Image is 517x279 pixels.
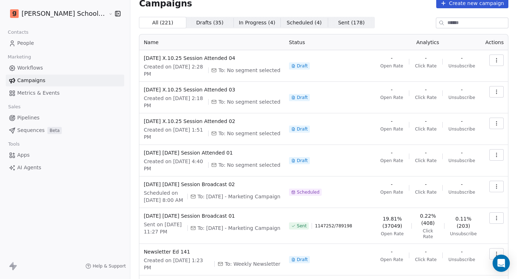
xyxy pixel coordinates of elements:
[197,193,280,200] span: To: Diwali 2025 - Marketing Campaign
[297,126,308,132] span: Draft
[285,34,374,50] th: Status
[93,263,126,269] span: Help & Support
[22,9,107,18] span: [PERSON_NAME] School of Finance LLP
[225,260,280,268] span: To: Weekly Newsletter
[425,86,427,93] span: -
[461,248,463,255] span: -
[425,149,427,156] span: -
[6,75,124,86] a: Campaigns
[448,257,475,263] span: Unsubscribe
[6,37,124,49] a: People
[5,101,24,112] span: Sales
[380,158,403,164] span: Open Rate
[5,52,34,62] span: Marketing
[17,39,34,47] span: People
[461,86,463,93] span: -
[144,149,280,156] span: [DATE] [DATE] Session Attended 01
[461,181,463,188] span: -
[144,257,211,271] span: Created on [DATE] 1:23 PM
[380,63,403,69] span: Open Rate
[297,95,308,100] span: Draft
[448,158,475,164] span: Unsubscribe
[6,87,124,99] a: Metrics & Events
[391,248,393,255] span: -
[17,77,45,84] span: Campaigns
[17,89,60,97] span: Metrics & Events
[415,126,437,132] span: Click Rate
[425,181,427,188] span: -
[17,64,43,72] span: Workflows
[481,34,508,50] th: Actions
[17,114,39,122] span: Pipelines
[415,189,437,195] span: Click Rate
[379,215,406,230] span: 19.81% (37049)
[144,95,205,109] span: Created on [DATE] 2:18 PM
[85,263,126,269] a: Help & Support
[144,126,205,141] span: Created on [DATE] 1:51 PM
[391,86,393,93] span: -
[415,63,437,69] span: Click Rate
[380,95,403,100] span: Open Rate
[9,8,103,20] button: [PERSON_NAME] School of Finance LLP
[391,149,393,156] span: -
[144,212,280,219] span: [DATE] [DATE] Session Broadcast 01
[380,126,403,132] span: Open Rate
[297,63,308,69] span: Draft
[6,124,124,136] a: SequencesBeta
[6,149,124,161] a: Apps
[418,212,438,227] span: 0.22% (408)
[144,221,184,235] span: Sent on [DATE] 11:27 PM
[144,55,280,62] span: [DATE] X.10.25 Session Attended 04
[144,63,205,77] span: Created on [DATE] 2:28 PM
[461,149,463,156] span: -
[315,223,352,229] span: 1147252 / 789198
[374,34,481,50] th: Analytics
[6,62,124,74] a: Workflows
[448,189,475,195] span: Unsubscribe
[5,139,23,150] span: Tools
[17,127,45,134] span: Sequences
[144,158,205,172] span: Created on [DATE] 4:40 PM
[380,189,403,195] span: Open Rate
[380,257,403,263] span: Open Rate
[391,118,393,125] span: -
[144,189,184,204] span: Scheduled on [DATE] 8:00 AM
[338,19,365,27] span: Sent ( 178 )
[297,158,308,164] span: Draft
[448,126,475,132] span: Unsubscribe
[47,127,62,134] span: Beta
[287,19,322,27] span: Scheduled ( 4 )
[197,224,280,232] span: To: Diwali 2025 - Marketing Campaign
[297,189,320,195] span: Scheduled
[139,34,284,50] th: Name
[425,248,427,255] span: -
[493,255,510,272] div: Open Intercom Messenger
[144,86,280,93] span: [DATE] X.10.25 Session Attended 03
[450,215,477,230] span: 0.11% (203)
[17,151,30,159] span: Apps
[448,95,475,100] span: Unsubscribe
[425,118,427,125] span: -
[218,161,280,169] span: To: No segment selected
[5,27,32,38] span: Contacts
[448,63,475,69] span: Unsubscribe
[218,98,280,105] span: To: No segment selected
[239,19,275,27] span: In Progress ( 4 )
[17,164,41,171] span: AI Agents
[391,55,393,62] span: -
[415,257,437,263] span: Click Rate
[196,19,224,27] span: Drafts ( 35 )
[381,231,404,237] span: Open Rate
[10,9,19,18] img: Goela%20School%20Logos%20(4).png
[418,228,438,240] span: Click Rate
[218,130,280,137] span: To: No segment selected
[297,223,307,229] span: Sent
[218,67,280,74] span: To: No segment selected
[425,55,427,62] span: -
[415,158,437,164] span: Click Rate
[415,95,437,100] span: Click Rate
[6,112,124,124] a: Pipelines
[144,181,280,188] span: [DATE] [DATE] Session Broadcast 02
[6,162,124,174] a: AI Agents
[297,257,308,263] span: Draft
